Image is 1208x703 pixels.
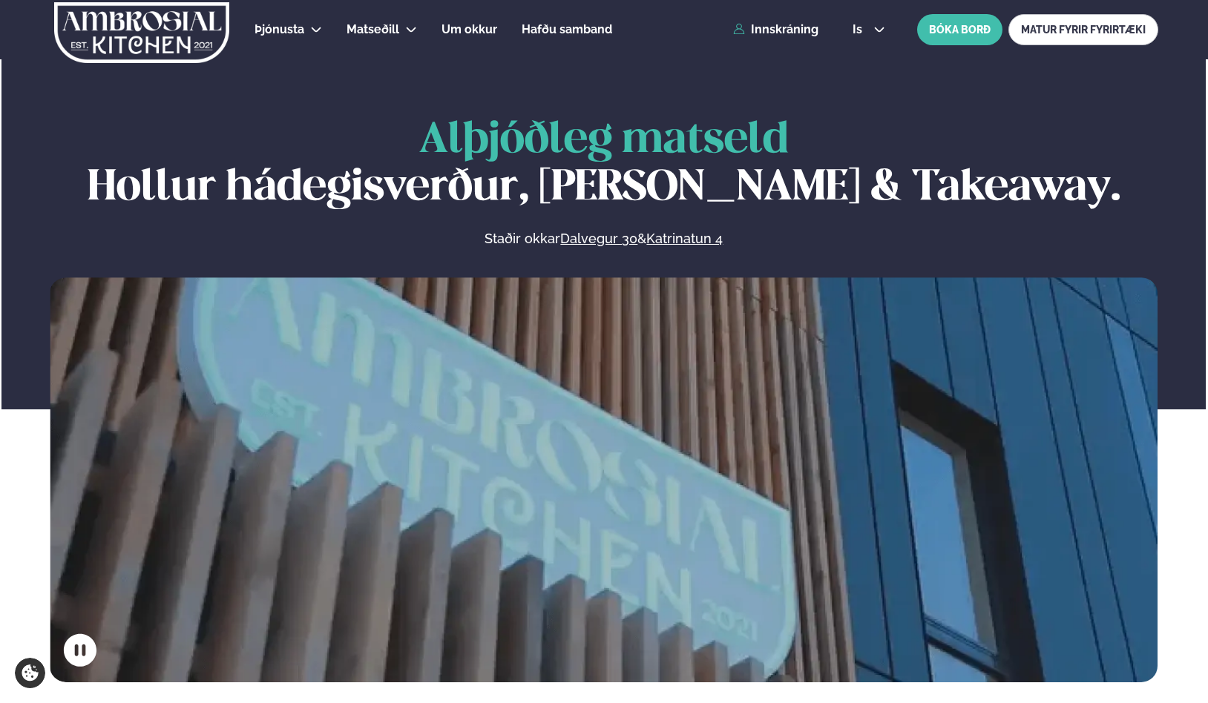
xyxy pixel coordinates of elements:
[255,22,304,36] span: Þjónusta
[255,21,304,39] a: Þjónusta
[1008,14,1158,45] a: MATUR FYRIR FYRIRTÆKI
[324,230,884,248] p: Staðir okkar &
[441,21,497,39] a: Um okkur
[50,117,1158,212] h1: Hollur hádegisverður, [PERSON_NAME] & Takeaway.
[522,22,612,36] span: Hafðu samband
[733,23,818,36] a: Innskráning
[441,22,497,36] span: Um okkur
[917,14,1002,45] button: BÓKA BORÐ
[347,21,399,39] a: Matseðill
[646,230,723,248] a: Katrinatun 4
[347,22,399,36] span: Matseðill
[841,24,896,36] button: is
[853,24,867,36] span: is
[522,21,612,39] a: Hafðu samband
[53,2,231,63] img: logo
[15,658,45,688] a: Cookie settings
[560,230,637,248] a: Dalvegur 30
[419,120,789,161] span: Alþjóðleg matseld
